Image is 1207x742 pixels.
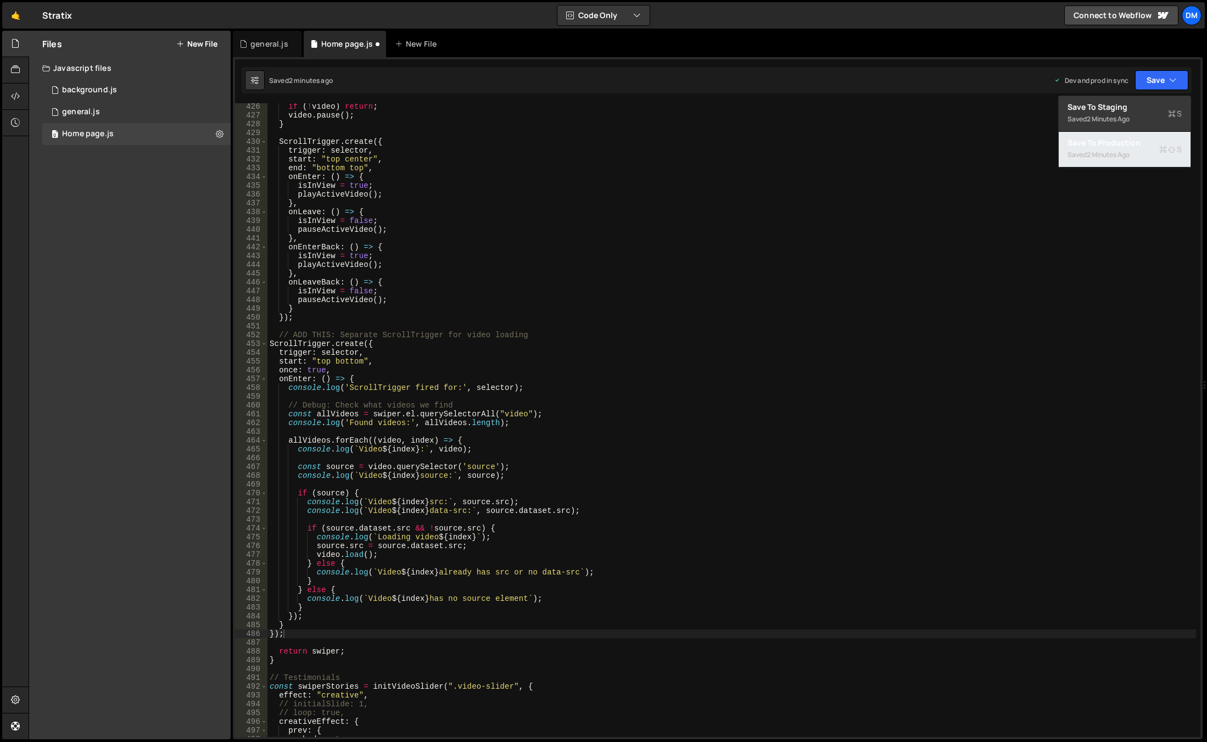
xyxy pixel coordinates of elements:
div: 471 [235,498,267,506]
div: 479 [235,568,267,577]
div: 472 [235,506,267,515]
button: New File [176,40,217,48]
a: 🤙 [2,2,29,29]
div: 443 [235,252,267,260]
div: 16575/45977.js [42,123,231,145]
div: New File [395,38,441,49]
div: 489 [235,656,267,665]
div: 474 [235,524,267,533]
div: Saved [1068,148,1182,161]
div: Saved [1068,113,1182,126]
div: 439 [235,216,267,225]
div: 2 minutes ago [1087,114,1130,124]
div: 16575/45802.js [42,101,231,123]
div: 442 [235,243,267,252]
div: 438 [235,208,267,216]
div: 476 [235,542,267,550]
div: 497 [235,726,267,735]
div: 456 [235,366,267,375]
div: 469 [235,480,267,489]
div: Stratix [42,9,72,22]
div: 468 [235,471,267,480]
div: 444 [235,260,267,269]
div: 495 [235,708,267,717]
div: 490 [235,665,267,673]
div: Save to Staging [1068,102,1182,113]
button: Save to ProductionS Saved2 minutes ago [1059,132,1191,168]
div: Saved [269,76,333,85]
span: S [1168,108,1182,119]
div: 470 [235,489,267,498]
div: 437 [235,199,267,208]
div: Home page.js [62,129,114,139]
div: 487 [235,638,267,647]
div: 467 [235,462,267,471]
div: 496 [235,717,267,726]
div: 446 [235,278,267,287]
div: 488 [235,647,267,656]
div: 450 [235,313,267,322]
div: 434 [235,172,267,181]
div: Javascript files [29,57,231,79]
div: 429 [235,129,267,137]
div: 447 [235,287,267,295]
button: Save to StagingS Saved2 minutes ago [1059,96,1191,132]
div: 441 [235,234,267,243]
div: 484 [235,612,267,621]
div: 448 [235,295,267,304]
div: 485 [235,621,267,629]
div: 440 [235,225,267,234]
div: background.js [62,85,117,95]
div: 492 [235,682,267,691]
div: 464 [235,436,267,445]
div: 481 [235,585,267,594]
a: Dm [1182,5,1202,25]
div: 449 [235,304,267,313]
div: 435 [235,181,267,190]
div: 461 [235,410,267,419]
div: 493 [235,691,267,700]
div: 453 [235,339,267,348]
button: Save [1135,70,1188,90]
div: 462 [235,419,267,427]
div: 430 [235,137,267,146]
div: 457 [235,375,267,383]
span: 0 [52,131,58,140]
div: 455 [235,357,267,366]
div: 473 [235,515,267,524]
div: Code Only [1058,96,1191,168]
div: 480 [235,577,267,585]
div: 486 [235,629,267,638]
div: 463 [235,427,267,436]
div: 491 [235,673,267,682]
div: 451 [235,322,267,331]
div: 454 [235,348,267,357]
a: Connect to Webflow [1064,5,1178,25]
div: 433 [235,164,267,172]
div: 465 [235,445,267,454]
div: Home page.js [321,38,373,49]
span: S [1159,144,1182,155]
div: 452 [235,331,267,339]
div: 427 [235,111,267,120]
div: 475 [235,533,267,542]
div: 436 [235,190,267,199]
div: 445 [235,269,267,278]
div: 16575/45066.js [42,79,231,101]
div: 458 [235,383,267,392]
div: 483 [235,603,267,612]
div: 494 [235,700,267,708]
div: 466 [235,454,267,462]
div: 482 [235,594,267,603]
div: 428 [235,120,267,129]
div: 431 [235,146,267,155]
div: 478 [235,559,267,568]
div: 432 [235,155,267,164]
div: Dev and prod in sync [1054,76,1128,85]
div: 426 [235,102,267,111]
div: 460 [235,401,267,410]
div: general.js [250,38,288,49]
div: 2 minutes ago [289,76,333,85]
div: general.js [62,107,100,117]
